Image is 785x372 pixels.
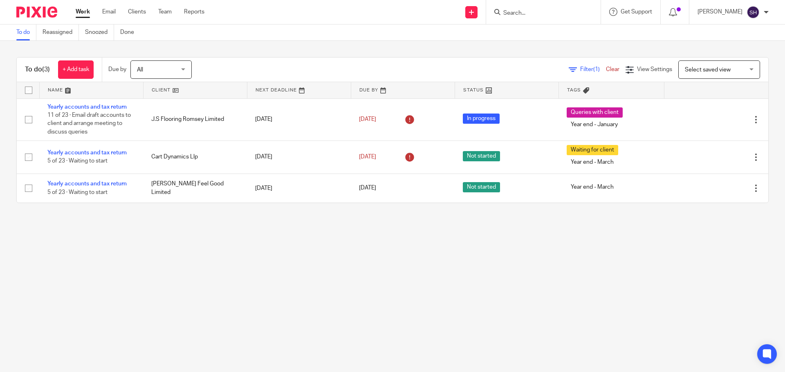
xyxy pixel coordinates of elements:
[25,65,50,74] h1: To do
[42,66,50,73] span: (3)
[247,174,351,203] td: [DATE]
[47,181,127,187] a: Yearly accounts and tax return
[637,67,672,72] span: View Settings
[108,65,126,74] p: Due by
[47,112,131,135] span: 11 of 23 · Email draft accounts to client and arrange meeting to discuss queries
[47,104,127,110] a: Yearly accounts and tax return
[747,6,760,19] img: svg%3E
[47,158,108,164] span: 5 of 23 · Waiting to start
[463,114,500,124] span: In progress
[593,67,600,72] span: (1)
[43,25,79,40] a: Reassigned
[502,10,576,17] input: Search
[158,8,172,16] a: Team
[567,157,618,167] span: Year end - March
[143,140,247,174] td: Cart Dynamics Llp
[76,8,90,16] a: Work
[567,182,618,192] span: Year end - March
[16,25,36,40] a: To do
[137,67,143,73] span: All
[120,25,140,40] a: Done
[567,88,581,92] span: Tags
[102,8,116,16] a: Email
[463,182,500,192] span: Not started
[567,107,623,118] span: Queries with client
[567,145,618,155] span: Waiting for client
[359,185,376,191] span: [DATE]
[580,67,606,72] span: Filter
[247,140,351,174] td: [DATE]
[685,67,731,73] span: Select saved view
[16,7,57,18] img: Pixie
[128,8,146,16] a: Clients
[143,174,247,203] td: [PERSON_NAME] Feel Good Limited
[359,154,376,160] span: [DATE]
[47,150,127,156] a: Yearly accounts and tax return
[247,98,351,140] td: [DATE]
[184,8,204,16] a: Reports
[621,9,652,15] span: Get Support
[47,189,108,195] span: 5 of 23 · Waiting to start
[567,120,622,130] span: Year end - January
[58,60,94,79] a: + Add task
[359,116,376,122] span: [DATE]
[698,8,742,16] p: [PERSON_NAME]
[606,67,619,72] a: Clear
[143,98,247,140] td: J.S Flooring Romsey Limited
[463,151,500,161] span: Not started
[85,25,114,40] a: Snoozed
